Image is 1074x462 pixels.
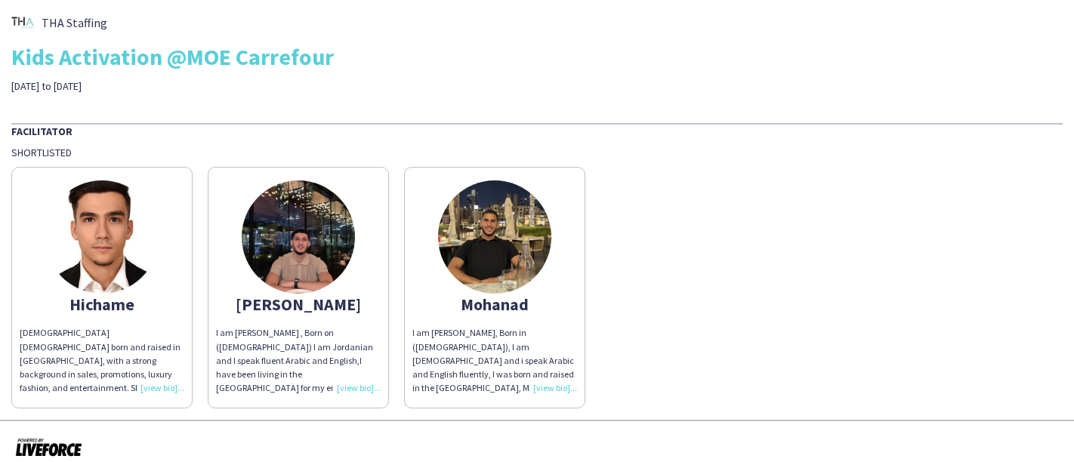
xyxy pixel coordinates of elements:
div: [DATE] to [DATE] [11,79,379,93]
div: [DEMOGRAPHIC_DATA] [DEMOGRAPHIC_DATA] born and raised in [GEOGRAPHIC_DATA], with a strong backgro... [20,326,184,395]
div: Mohanad [412,297,577,311]
div: Kids Activation @MOE Carrefour [11,45,1063,68]
div: I am [PERSON_NAME], Born in ([DEMOGRAPHIC_DATA]), I am [DEMOGRAPHIC_DATA] and i speak Arabic and ... [412,326,577,395]
span: THA Staffing [42,16,107,29]
img: Powered by Liveforce [15,436,82,457]
img: thumb-72e6e464-0fa6-4607-82f0-1cbb8a860093.png [11,11,34,34]
div: [PERSON_NAME] [216,297,381,311]
img: thumb-67a9956e7bcc9.jpeg [438,180,551,294]
div: Facilitator [11,123,1063,138]
div: Shortlisted [11,146,1063,159]
img: thumb-6762b9ada44ec.jpeg [45,180,159,294]
img: thumb-656e36c8b6359.jpeg [242,180,355,294]
div: I am [PERSON_NAME] , Born on ([DEMOGRAPHIC_DATA]) I am Jordanian and I speak fluent Arabic and En... [216,326,381,395]
div: Hichame [20,297,184,311]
